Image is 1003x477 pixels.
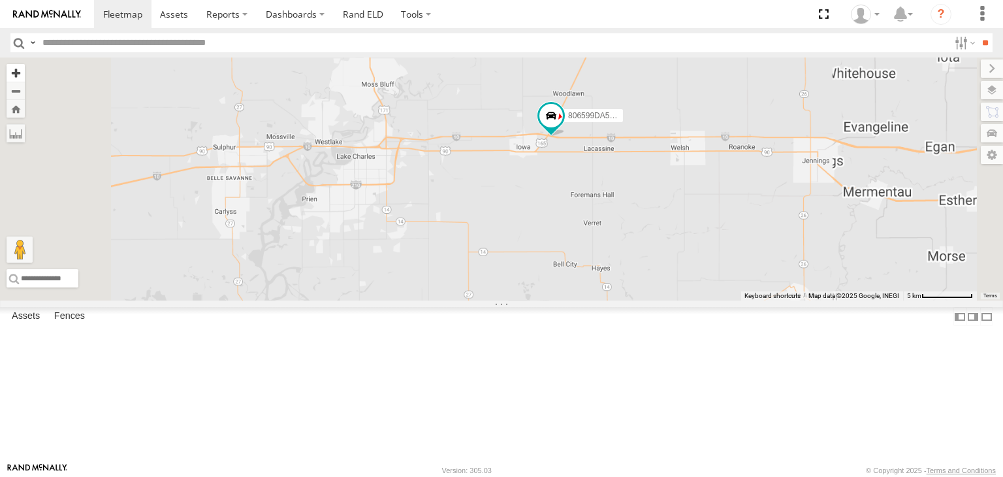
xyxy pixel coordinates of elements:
[983,293,997,299] a: Terms
[980,307,993,326] label: Hide Summary Table
[7,64,25,82] button: Zoom in
[13,10,81,19] img: rand-logo.svg
[808,292,899,299] span: Map data ©2025 Google, INEGI
[744,291,801,301] button: Keyboard shortcuts
[7,82,25,100] button: Zoom out
[931,4,951,25] i: ?
[7,124,25,142] label: Measure
[442,467,492,474] div: Version: 305.03
[949,33,978,52] label: Search Filter Options
[7,237,33,263] button: Drag Pegman onto the map to open Street View
[927,467,996,474] a: Terms and Conditions
[903,291,977,301] button: Map Scale: 5 km per 75 pixels
[966,307,979,326] label: Dock Summary Table to the Right
[953,307,966,326] label: Dock Summary Table to the Left
[866,467,996,474] div: © Copyright 2025 -
[27,33,38,52] label: Search Query
[907,292,921,299] span: 5 km
[981,146,1003,164] label: Map Settings
[7,464,67,477] a: Visit our Website
[568,111,622,120] span: 806599DA5010
[846,5,884,24] div: Andrew Benedict
[7,100,25,118] button: Zoom Home
[5,308,46,326] label: Assets
[48,308,91,326] label: Fences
